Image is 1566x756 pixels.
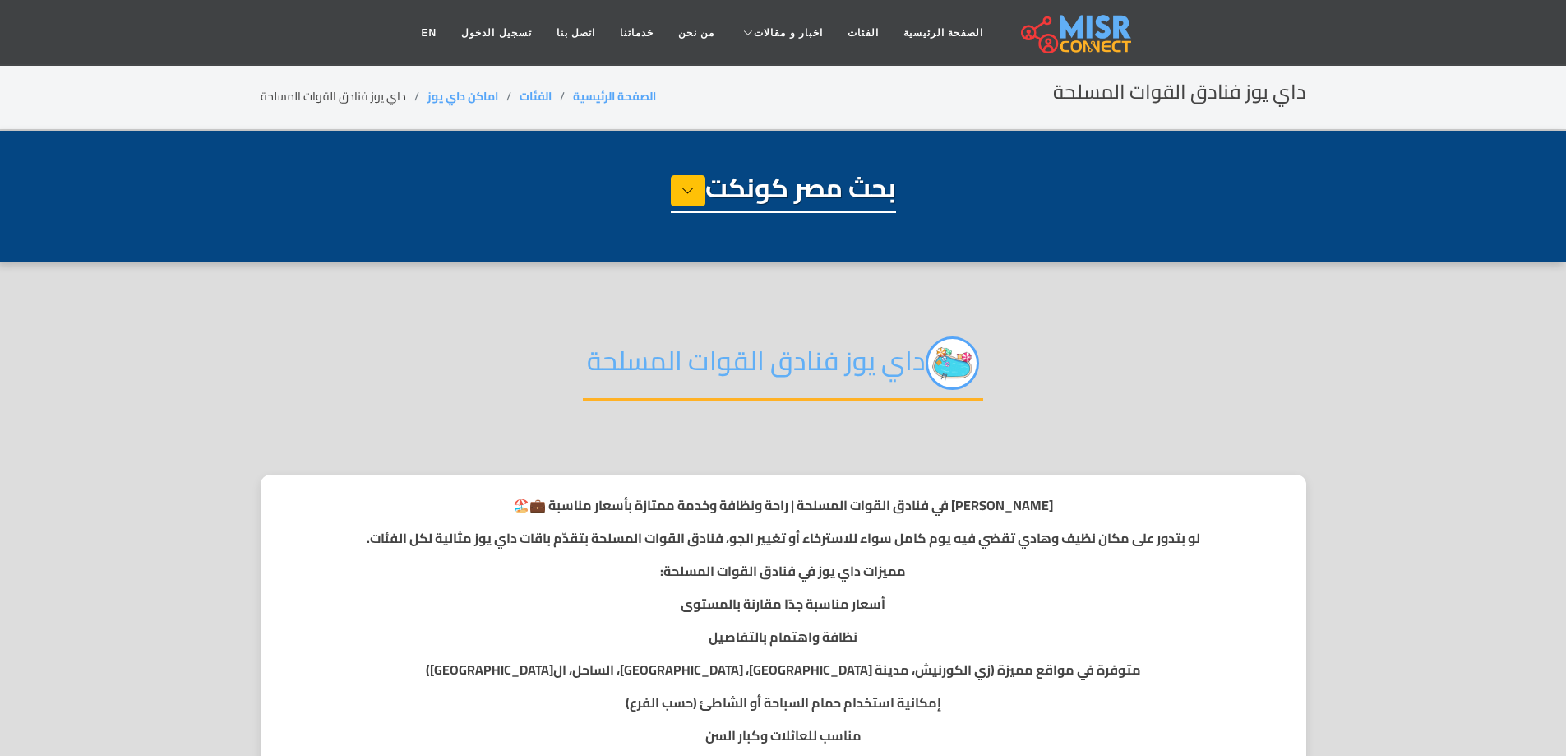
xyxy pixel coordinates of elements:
strong: مميزات داي يوز في فنادق القوات المسلحة: [660,559,906,583]
strong: [PERSON_NAME] في فنادق القوات المسلحة | راحة ونظافة وخدمة ممتازة بأسعار مناسبة 💼🏖️ [513,493,1053,517]
strong: إمكانية استخدام حمام السباحة أو الشاطئ (حسب الفرع) [626,690,941,715]
a: تسجيل الدخول [449,17,543,49]
a: الصفحة الرئيسية [573,86,656,107]
strong: نظافة واهتمام بالتفاصيل [709,624,857,649]
a: من نحن [666,17,727,49]
strong: مناسب للعائلات وكبار السن [705,723,862,748]
a: الصفحة الرئيسية [891,17,995,49]
a: الفئات [835,17,891,49]
h2: داي يوز فنادق القوات المسلحة [1053,81,1306,104]
strong: متوفرة في مواقع مميزة (زي الكورنيش، مدينة [GEOGRAPHIC_DATA]، [GEOGRAPHIC_DATA]، الساحل، ال[GEOGRA... [426,657,1141,682]
img: IFgHSiZDwsG7Gf9CYDht.jpg [926,336,979,390]
li: داي يوز فنادق القوات المسلحة [261,88,427,105]
a: EN [409,17,450,49]
img: main.misr_connect [1021,12,1131,53]
span: اخبار و مقالات [754,26,823,40]
a: اتصل بنا [544,17,607,49]
a: الفئات [520,86,552,107]
h2: داي يوز فنادق القوات المسلحة [583,336,983,401]
a: خدماتنا [607,17,666,49]
a: اماكن داي يوز [427,86,498,107]
a: اخبار و مقالات [727,17,835,49]
h1: بحث مصر كونكت [671,172,896,213]
strong: أسعار مناسبة جدًا مقارنة بالمستوى [681,591,885,616]
strong: لو بتدور على مكان نظيف وهادي تقضي فيه يوم كامل سواء للاسترخاء أو تغيير الجو، فنادق القوات المسلحة... [367,526,1200,550]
